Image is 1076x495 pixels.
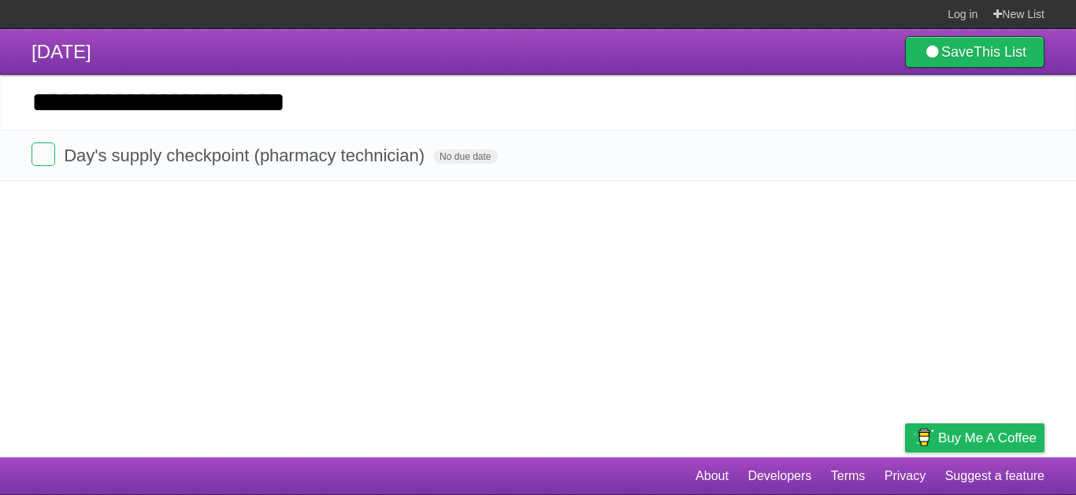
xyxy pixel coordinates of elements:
label: Done [32,142,55,166]
a: Privacy [885,461,926,491]
img: Buy me a coffee [913,424,934,451]
a: Suggest a feature [945,461,1044,491]
b: This List [974,44,1026,60]
a: Terms [831,461,866,491]
a: SaveThis List [905,36,1044,68]
a: Developers [748,461,811,491]
span: Day's supply checkpoint (pharmacy technician) [64,146,429,165]
span: Buy me a coffee [938,424,1037,452]
span: No due date [433,150,497,164]
a: About [696,461,729,491]
span: [DATE] [32,41,91,62]
a: Buy me a coffee [905,423,1044,453]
